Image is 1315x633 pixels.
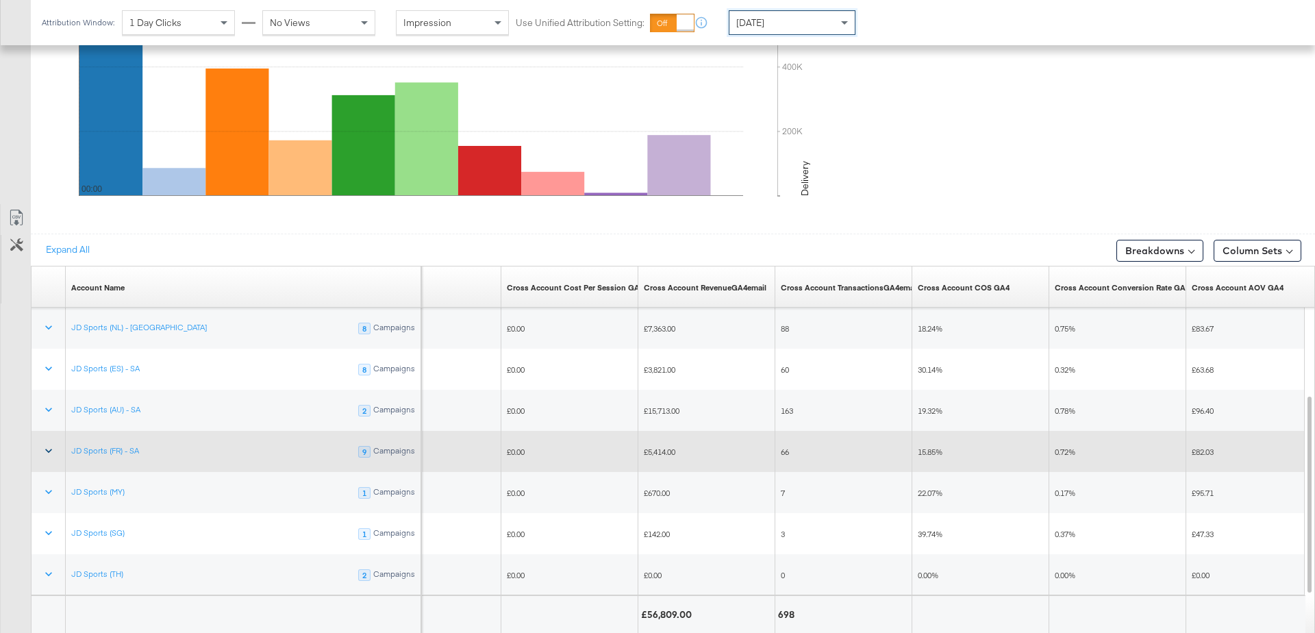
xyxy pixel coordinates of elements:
div: Campaigns [373,446,416,458]
a: Cross Account Conversion rate GA4 [1055,282,1190,293]
span: 39.74% [918,529,942,539]
span: 7 [781,488,785,498]
a: JD Sports (TH) [71,569,123,580]
div: Attribution Window: [41,18,115,27]
span: 0.00% [918,570,938,580]
div: Campaigns [373,364,416,376]
div: Campaigns [373,569,416,582]
span: 0.00% [1055,570,1075,580]
span: 3 [781,529,785,539]
span: 88 [781,323,789,334]
span: 22.07% [918,488,942,498]
span: 66 [781,447,789,457]
span: [DATE] [736,16,764,29]
span: 0.78% [1055,406,1075,416]
a: JD Sports (FR) - SA [71,445,139,456]
a: JD Sports (MY) [71,486,125,497]
div: Campaigns [373,323,416,335]
button: Expand All [36,238,99,262]
div: 1 [358,528,371,541]
a: JD Sports (ES) - SA [71,363,140,374]
span: 0.17% [1055,488,1075,498]
span: £0.00 [507,447,525,457]
div: 1 [358,487,371,499]
span: £7,363.00 [644,323,675,334]
a: JD Sports (AU) - SA [71,404,140,415]
span: £0.00 [507,488,525,498]
span: £0.00 [507,529,525,539]
span: 19.32% [918,406,942,416]
div: Cross Account Conversion Rate GA4 [1055,282,1190,293]
a: Describe this metric [781,282,918,293]
span: 1 Day Clicks [129,16,181,29]
div: Cross Account TransactionsGA4email [781,282,918,293]
span: £95.71 [1192,488,1214,498]
a: JD Sports (NL) - [GEOGRAPHIC_DATA] [71,322,207,333]
span: 0.75% [1055,323,1075,334]
text: Delivery [799,161,811,196]
a: Cross Account AOV GA4 [1192,282,1283,293]
span: £142.00 [644,529,670,539]
span: 0 [781,570,785,580]
div: 2 [358,405,371,417]
span: £670.00 [644,488,670,498]
a: Your ad account name [71,282,125,293]
span: Impression [403,16,451,29]
span: £0.00 [1192,570,1210,580]
span: 18.24% [918,323,942,334]
span: £0.00 [507,323,525,334]
div: 8 [358,323,371,335]
span: £5,414.00 [644,447,675,457]
div: 9 [358,446,371,458]
a: Describe this metric [644,282,766,293]
span: £47.33 [1192,529,1214,539]
a: Cross Account COS GA4 [918,282,1010,293]
span: 0.32% [1055,364,1075,375]
span: £83.67 [1192,323,1214,334]
span: £3,821.00 [644,364,675,375]
span: 60 [781,364,789,375]
label: Use Unified Attribution Setting: [516,16,644,29]
span: £0.00 [507,570,525,580]
div: Campaigns [373,528,416,541]
div: £56,809.00 [641,608,696,621]
span: No Views [270,16,310,29]
span: £63.68 [1192,364,1214,375]
span: 0.37% [1055,529,1075,539]
a: JD Sports (SG) [71,527,125,538]
button: Column Sets [1214,240,1301,262]
div: 698 [778,608,799,621]
span: £0.00 [644,570,662,580]
span: £0.00 [507,406,525,416]
span: £96.40 [1192,406,1214,416]
span: 30.14% [918,364,942,375]
div: 2 [358,569,371,582]
button: Breakdowns [1116,240,1203,262]
span: £82.03 [1192,447,1214,457]
span: 0.72% [1055,447,1075,457]
span: £15,713.00 [644,406,679,416]
a: Cross Account Cost Per Session GA4 [507,282,644,293]
div: Cross Account RevenueGA4email [644,282,766,293]
div: Campaigns [373,487,416,499]
div: Account Name [71,282,125,293]
span: 15.85% [918,447,942,457]
div: 8 [358,364,371,376]
span: 163 [781,406,793,416]
div: Campaigns [373,405,416,417]
span: £0.00 [507,364,525,375]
